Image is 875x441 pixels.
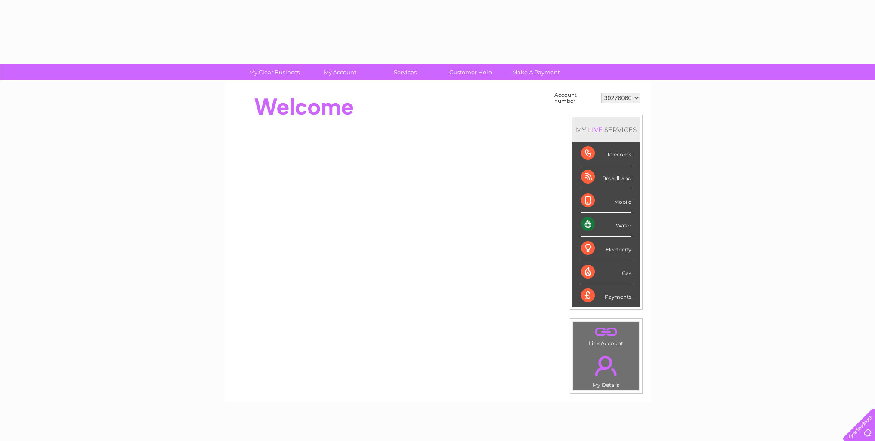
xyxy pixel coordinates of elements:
[581,284,631,307] div: Payments
[581,142,631,165] div: Telecoms
[572,117,640,142] div: MY SERVICES
[581,260,631,284] div: Gas
[304,64,375,80] a: My Account
[501,64,572,80] a: Make A Payment
[435,64,506,80] a: Customer Help
[370,64,441,80] a: Services
[586,126,604,134] div: LIVE
[581,165,631,189] div: Broadband
[573,349,640,391] td: My Details
[239,64,310,80] a: My Clear Business
[575,324,637,339] a: .
[552,90,599,106] td: Account number
[581,213,631,236] div: Water
[581,237,631,260] div: Electricity
[575,351,637,381] a: .
[581,189,631,213] div: Mobile
[573,322,640,349] td: Link Account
